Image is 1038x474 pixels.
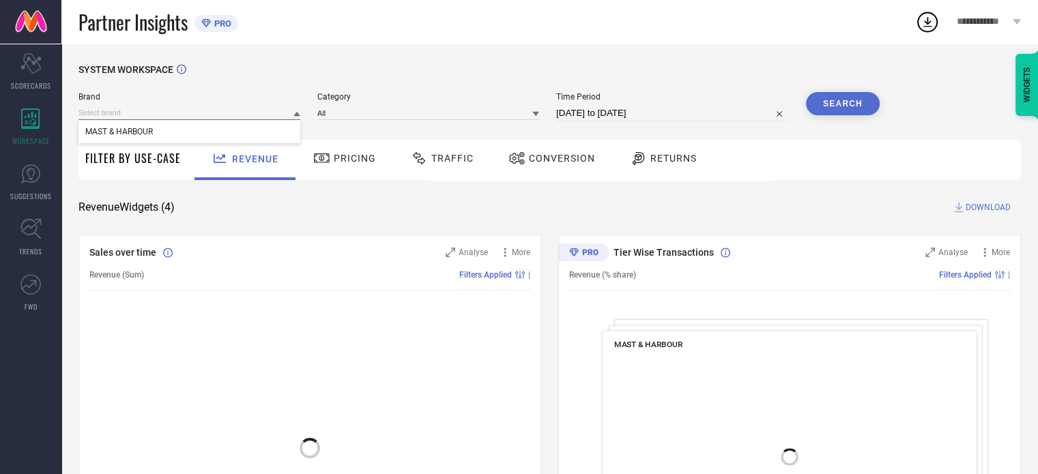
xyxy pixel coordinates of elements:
span: Pricing [334,153,376,164]
span: Revenue Widgets ( 4 ) [78,201,175,214]
span: FWD [25,301,38,312]
span: Conversion [529,153,595,164]
svg: Zoom [925,248,935,257]
span: More [992,248,1010,257]
div: MAST & HARBOUR [78,120,300,143]
div: Open download list [915,10,940,34]
span: TRENDS [19,246,42,256]
span: Time Period [556,92,789,102]
span: PRO [211,18,231,29]
span: Traffic [431,153,474,164]
span: Revenue (% share) [569,270,636,280]
span: | [1008,270,1010,280]
span: Brand [78,92,300,102]
span: Filters Applied [459,270,512,280]
span: Returns [650,153,697,164]
span: Filter By Use-Case [85,150,181,166]
span: Sales over time [89,247,156,258]
span: Filters Applied [939,270,992,280]
span: Analyse [938,248,968,257]
span: Category [317,92,539,102]
span: WORKSPACE [12,136,50,146]
span: | [528,270,530,280]
span: Analyse [459,248,488,257]
span: More [512,248,530,257]
span: Partner Insights [78,8,188,36]
span: SCORECARDS [11,80,51,91]
span: SYSTEM WORKSPACE [78,64,173,75]
span: Revenue [232,153,278,164]
span: DOWNLOAD [966,201,1011,214]
span: Revenue (Sum) [89,270,144,280]
svg: Zoom [446,248,455,257]
input: Select brand [78,106,300,120]
span: MAST & HARBOUR [85,127,153,136]
span: Tier Wise Transactions [614,247,714,258]
button: Search [806,92,880,115]
div: Premium [558,243,609,264]
span: SUGGESTIONS [10,191,52,201]
span: MAST & HARBOUR [614,340,682,349]
input: Select time period [556,105,789,121]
